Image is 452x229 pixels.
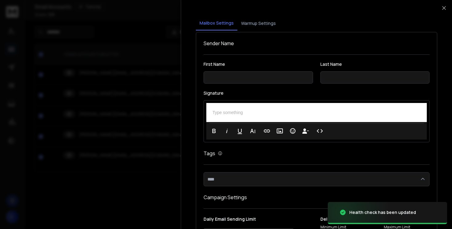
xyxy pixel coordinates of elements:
h1: Tags [204,150,215,157]
label: Last Name [320,62,430,66]
button: Code View [314,125,326,137]
p: Daily Email Sending Limit [204,216,313,225]
div: Health check has been updated [349,209,416,215]
button: Insert Link (⌘K) [261,125,273,137]
button: Emoticons [287,125,299,137]
button: Underline (⌘U) [234,125,246,137]
label: First Name [204,62,313,66]
h1: Sender Name [204,40,430,47]
h1: Campaign Settings [204,194,430,201]
button: More Text [247,125,259,137]
button: Mailbox Settings [196,16,237,30]
p: Delay between Campaign Emails [320,216,445,222]
button: Italic (⌘I) [221,125,233,137]
button: Warmup Settings [237,17,280,30]
button: Insert Image (⌘P) [274,125,286,137]
button: Bold (⌘B) [208,125,220,137]
button: Insert Unsubscribe Link [300,125,311,137]
label: Signature [204,91,430,95]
